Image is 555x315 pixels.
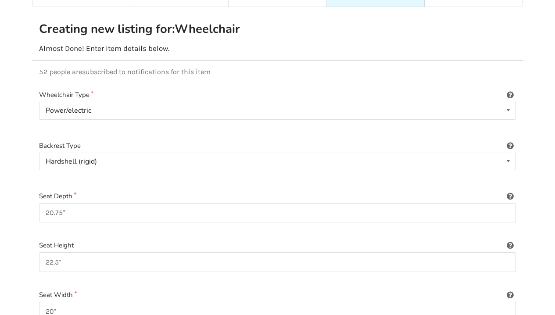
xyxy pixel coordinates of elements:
[46,107,91,114] div: Power/electric
[39,21,276,37] h2: Creating new listing for: Wheelchair
[39,240,516,251] label: Seat Height
[39,90,516,100] label: Wheelchair Type
[39,191,516,201] label: Seat Depth
[39,141,516,151] label: Backrest Type
[39,44,516,53] p: Almost Done! Enter item details below.
[39,290,516,300] label: Seat Width
[39,68,516,76] p: 52 people are subscribed to notifications for this item
[46,158,97,165] div: Hardshell (rigid)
